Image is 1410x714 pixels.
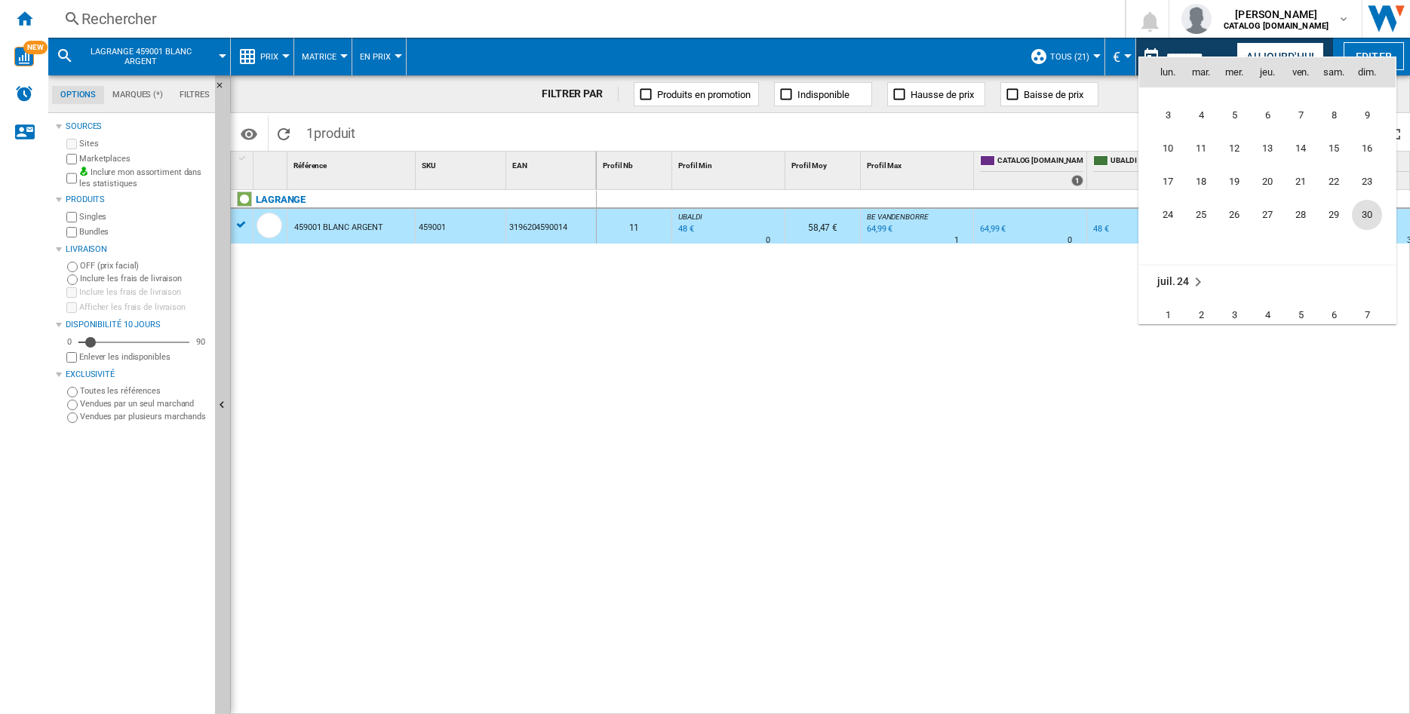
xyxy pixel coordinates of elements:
[1139,299,1184,332] td: Monday July 1 2024
[1184,299,1218,332] td: Tuesday July 2 2024
[1252,100,1283,130] span: 6
[1352,200,1382,230] span: 30
[1317,165,1350,198] td: Saturday June 22 2024
[1317,132,1350,165] td: Saturday June 15 2024
[1350,299,1396,332] td: Sunday July 7 2024
[1284,165,1317,198] td: Friday June 21 2024
[1252,300,1283,330] span: 4
[1186,300,1216,330] span: 2
[1139,57,1396,323] md-calendar: Calendar
[1218,198,1251,231] td: Wednesday June 26 2024
[1186,200,1216,230] span: 25
[1218,99,1251,132] td: Wednesday June 5 2024
[1286,200,1316,230] span: 28
[1284,57,1317,87] th: ven.
[1317,198,1350,231] td: Saturday June 29 2024
[1319,167,1349,197] span: 22
[1284,299,1317,332] td: Friday July 5 2024
[1284,198,1317,231] td: Friday June 28 2024
[1139,132,1184,165] td: Monday June 10 2024
[1184,132,1218,165] td: Tuesday June 11 2024
[1317,299,1350,332] td: Saturday July 6 2024
[1286,300,1316,330] span: 5
[1352,300,1382,330] span: 7
[1184,198,1218,231] td: Tuesday June 25 2024
[1352,133,1382,164] span: 16
[1350,99,1396,132] td: Sunday June 9 2024
[1139,165,1184,198] td: Monday June 17 2024
[1286,133,1316,164] span: 14
[1319,300,1349,330] span: 6
[1317,57,1350,87] th: sam.
[1319,100,1349,130] span: 8
[1153,300,1183,330] span: 1
[1139,265,1396,299] td: July 2024
[1219,300,1249,330] span: 3
[1186,133,1216,164] span: 11
[1153,167,1183,197] span: 17
[1251,165,1284,198] td: Thursday June 20 2024
[1286,100,1316,130] span: 7
[1184,57,1218,87] th: mar.
[1352,167,1382,197] span: 23
[1219,167,1249,197] span: 19
[1153,200,1183,230] span: 24
[1139,198,1184,231] td: Monday June 24 2024
[1219,133,1249,164] span: 12
[1218,299,1251,332] td: Wednesday July 3 2024
[1186,100,1216,130] span: 4
[1139,99,1184,132] td: Monday June 3 2024
[1219,200,1249,230] span: 26
[1218,57,1251,87] th: mer.
[1317,99,1350,132] td: Saturday June 8 2024
[1286,167,1316,197] span: 21
[1139,99,1396,132] tr: Week 2
[1184,165,1218,198] td: Tuesday June 18 2024
[1153,133,1183,164] span: 10
[1186,167,1216,197] span: 18
[1139,299,1396,332] tr: Week 1
[1139,132,1396,165] tr: Week 3
[1284,132,1317,165] td: Friday June 14 2024
[1218,132,1251,165] td: Wednesday June 12 2024
[1251,99,1284,132] td: Thursday June 6 2024
[1252,200,1283,230] span: 27
[1252,167,1283,197] span: 20
[1153,100,1183,130] span: 3
[1251,132,1284,165] td: Thursday June 13 2024
[1350,165,1396,198] td: Sunday June 23 2024
[1319,133,1349,164] span: 15
[1139,57,1184,87] th: lun.
[1350,198,1396,231] td: Sunday June 30 2024
[1252,133,1283,164] span: 13
[1219,100,1249,130] span: 5
[1319,200,1349,230] span: 29
[1350,57,1396,87] th: dim.
[1157,275,1189,287] span: juil. 24
[1251,57,1284,87] th: jeu.
[1350,132,1396,165] td: Sunday June 16 2024
[1139,265,1396,299] tr: Week undefined
[1139,165,1396,198] tr: Week 4
[1251,198,1284,231] td: Thursday June 27 2024
[1139,231,1396,265] tr: Week undefined
[1352,100,1382,130] span: 9
[1139,198,1396,231] tr: Week 5
[1251,299,1284,332] td: Thursday July 4 2024
[1184,99,1218,132] td: Tuesday June 4 2024
[1218,165,1251,198] td: Wednesday June 19 2024
[1284,99,1317,132] td: Friday June 7 2024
